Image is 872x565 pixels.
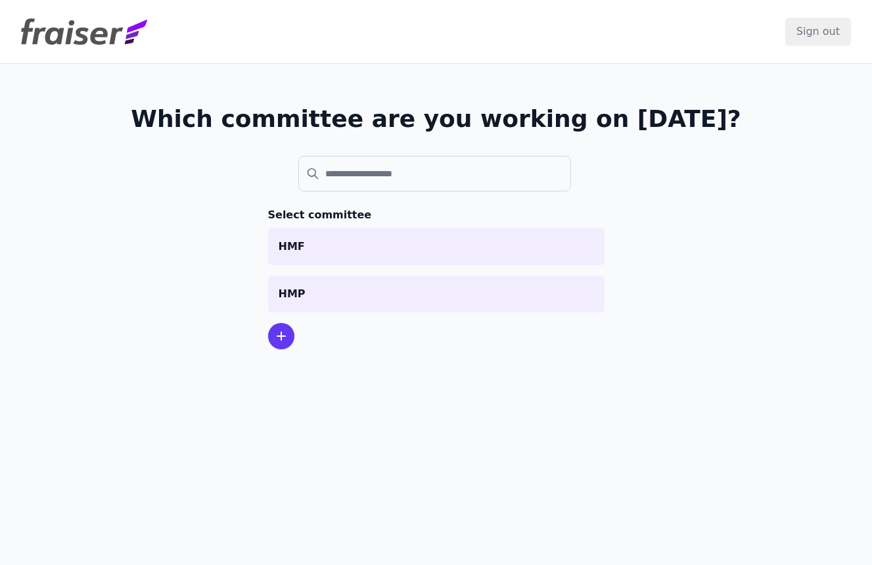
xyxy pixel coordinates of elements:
[268,276,605,312] a: HMP
[785,18,851,45] input: Sign out
[131,106,741,132] h1: Which committee are you working on [DATE]?
[268,207,605,223] h3: Select committee
[21,18,147,45] img: Fraiser Logo
[268,228,605,265] a: HMF
[279,286,594,302] p: HMP
[279,239,594,255] p: HMF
